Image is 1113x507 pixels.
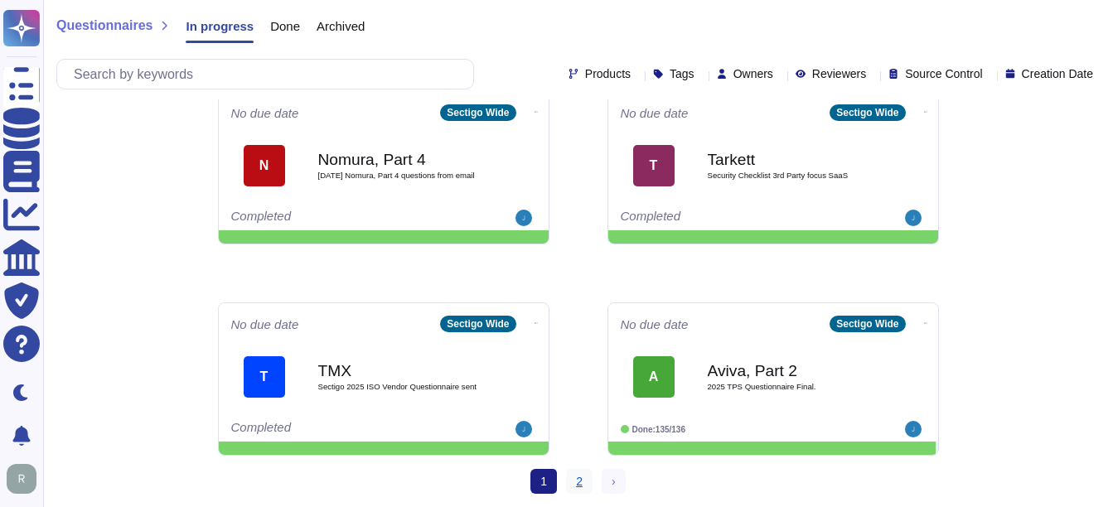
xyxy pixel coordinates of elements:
span: No due date [231,318,299,331]
div: A [633,356,675,398]
span: No due date [231,107,299,119]
b: Tarkett [708,152,873,167]
div: Completed [621,210,824,226]
img: user [905,421,922,437]
span: Sectigo 2025 ISO Vendor Questionnaire sent [318,383,484,391]
span: Creation Date [1022,68,1093,80]
input: Search by keywords [65,60,473,89]
span: Owners [733,68,773,80]
div: Sectigo Wide [830,316,905,332]
span: Reviewers [812,68,866,80]
div: Completed [231,210,434,226]
span: Security Checklist 3rd Party focus SaaS [708,171,873,180]
div: Sectigo Wide [440,316,515,332]
img: user [515,421,532,437]
div: T [244,356,285,398]
span: Source Control [905,68,982,80]
span: Done [270,20,300,32]
img: user [515,210,532,226]
span: In progress [186,20,254,32]
span: 2025 TPS Questionnaire Final. [708,383,873,391]
b: TMX [318,363,484,379]
div: Completed [231,421,434,437]
b: Aviva, Part 2 [708,363,873,379]
button: user [3,461,48,497]
span: No due date [621,318,689,331]
b: Nomura, Part 4 [318,152,484,167]
span: Done: 135/136 [632,425,686,434]
div: T [633,145,675,186]
span: Tags [670,68,694,80]
span: › [612,475,616,488]
span: 1 [530,469,557,494]
span: No due date [621,107,689,119]
img: user [905,210,922,226]
div: N [244,145,285,186]
a: 2 [566,469,593,494]
div: Sectigo Wide [440,104,515,121]
div: Sectigo Wide [830,104,905,121]
img: user [7,464,36,494]
span: Questionnaires [56,19,152,32]
span: Products [585,68,631,80]
span: [DATE] Nomura, Part 4 questions from email [318,171,484,180]
span: Archived [317,20,365,32]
